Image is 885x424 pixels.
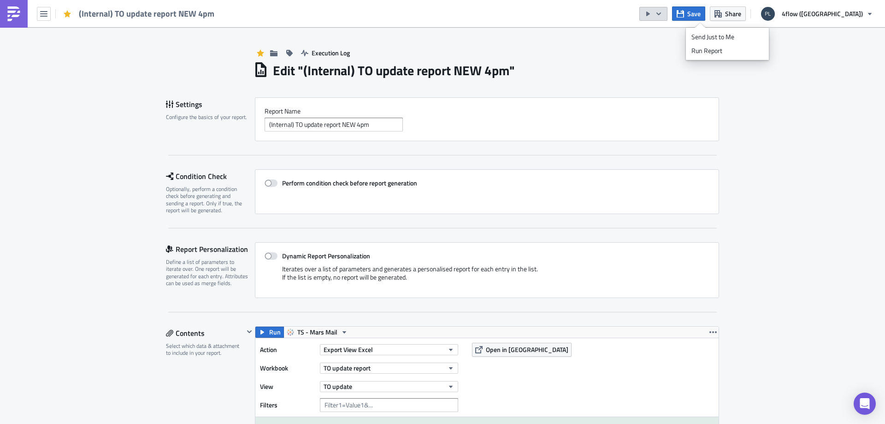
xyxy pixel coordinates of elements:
button: Execution Log [296,46,354,60]
button: Share [710,6,746,21]
button: Run [255,327,284,338]
input: Filter1=Value1&... [320,398,458,412]
button: Open in [GEOGRAPHIC_DATA] [472,343,572,357]
button: TO update [320,381,458,392]
div: Open Intercom Messenger [854,393,876,415]
span: (Internal) TO update report NEW 4pm [79,8,215,19]
div: Settings [166,97,255,111]
button: TS - Mars Mail [283,327,351,338]
div: Contents [166,326,244,340]
span: Export View Excel [324,345,373,354]
label: Filters [260,398,315,412]
img: Avatar [760,6,776,22]
span: TS - Mars Mail [297,327,337,338]
label: View [260,380,315,394]
label: Action [260,343,315,357]
span: Execution Log [312,48,350,58]
div: Select which data & attachment to include in your report. [166,342,244,357]
span: Open in [GEOGRAPHIC_DATA] [486,345,568,354]
strong: Perform condition check before report generation [282,178,417,188]
strong: Dynamic Report Personalization [282,251,370,261]
div: Report Personalization [166,242,255,256]
h1: Edit " (Internal) TO update report NEW 4pm " [273,62,515,79]
div: Run Report [691,46,763,55]
span: Run [269,327,281,338]
span: Save [687,9,701,18]
div: Iterates over a list of parameters and generates a personalised report for each entry in the list... [265,265,709,288]
div: Send Just to Me [691,32,763,42]
span: TO update [324,382,352,391]
div: Condition Check [166,169,255,183]
span: Share [725,9,741,18]
div: Define a list of parameters to iterate over. One report will be generated for each entry. Attribu... [166,258,249,287]
button: Save [672,6,705,21]
label: Workbook [260,361,315,375]
button: Hide content [244,326,255,337]
button: 4flow ([GEOGRAPHIC_DATA]) [755,4,878,24]
span: TO update report [324,363,371,373]
div: Configure the basics of your report. [166,113,249,120]
label: Report Nam﻿e [265,107,709,115]
span: 4flow ([GEOGRAPHIC_DATA]) [782,9,863,18]
div: Optionally, perform a condition check before generating and sending a report. Only if true, the r... [166,185,249,214]
img: PushMetrics [6,6,21,21]
button: TO update report [320,363,458,374]
button: Export View Excel [320,344,458,355]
